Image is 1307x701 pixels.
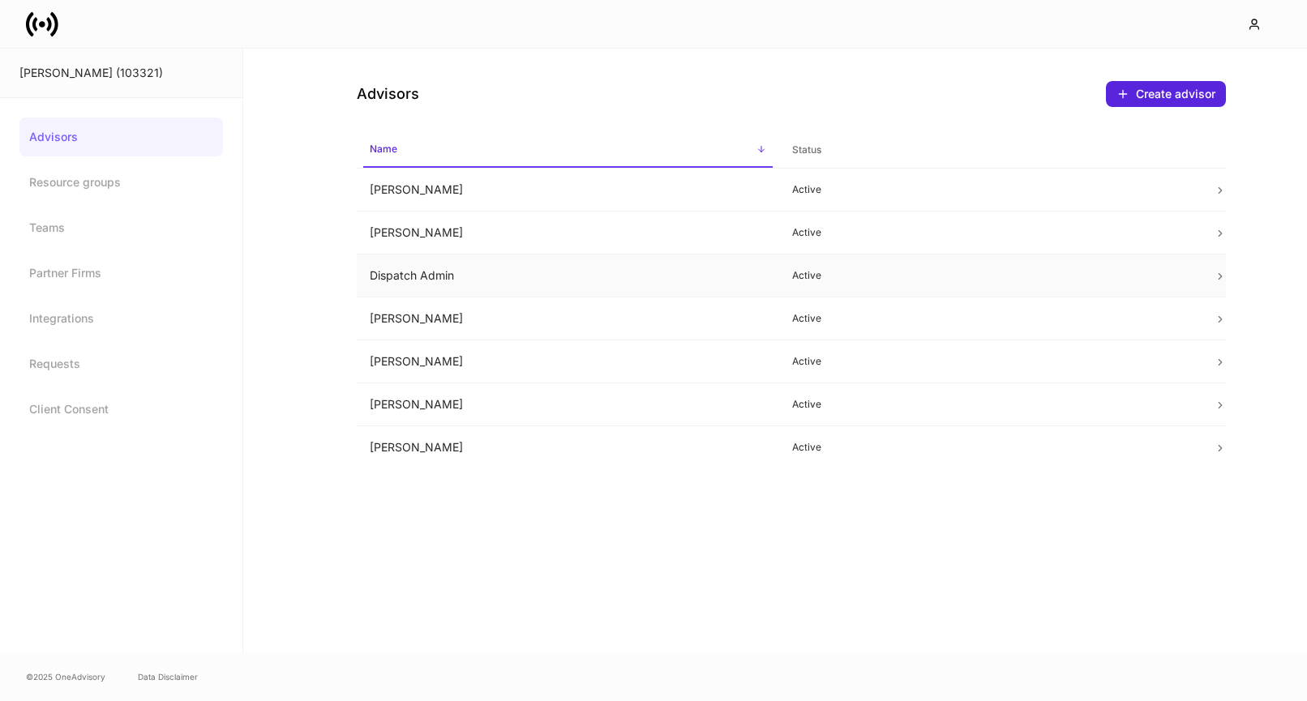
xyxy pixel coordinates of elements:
a: Advisors [19,118,223,156]
p: Active [792,398,1189,411]
p: Active [792,355,1189,368]
a: Requests [19,344,223,383]
a: Partner Firms [19,254,223,293]
div: Create advisor [1136,86,1215,102]
h6: Status [792,142,821,157]
p: Active [792,312,1189,325]
button: Create advisor [1106,81,1226,107]
span: Status [786,134,1195,167]
a: Client Consent [19,390,223,429]
td: [PERSON_NAME] [357,426,779,469]
p: Active [792,269,1189,282]
h6: Name [370,141,397,156]
h4: Advisors [357,84,419,104]
p: Active [792,183,1189,196]
td: Dispatch Admin [357,254,779,297]
div: [PERSON_NAME] (103321) [19,65,223,81]
a: Integrations [19,299,223,338]
td: [PERSON_NAME] [357,340,779,383]
td: [PERSON_NAME] [357,383,779,426]
p: Active [792,441,1189,454]
a: Data Disclaimer [138,670,198,683]
p: Active [792,226,1189,239]
a: Resource groups [19,163,223,202]
span: Name [363,133,773,168]
span: © 2025 OneAdvisory [26,670,105,683]
a: Teams [19,208,223,247]
td: [PERSON_NAME] [357,212,779,254]
td: [PERSON_NAME] [357,169,779,212]
td: [PERSON_NAME] [357,297,779,340]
